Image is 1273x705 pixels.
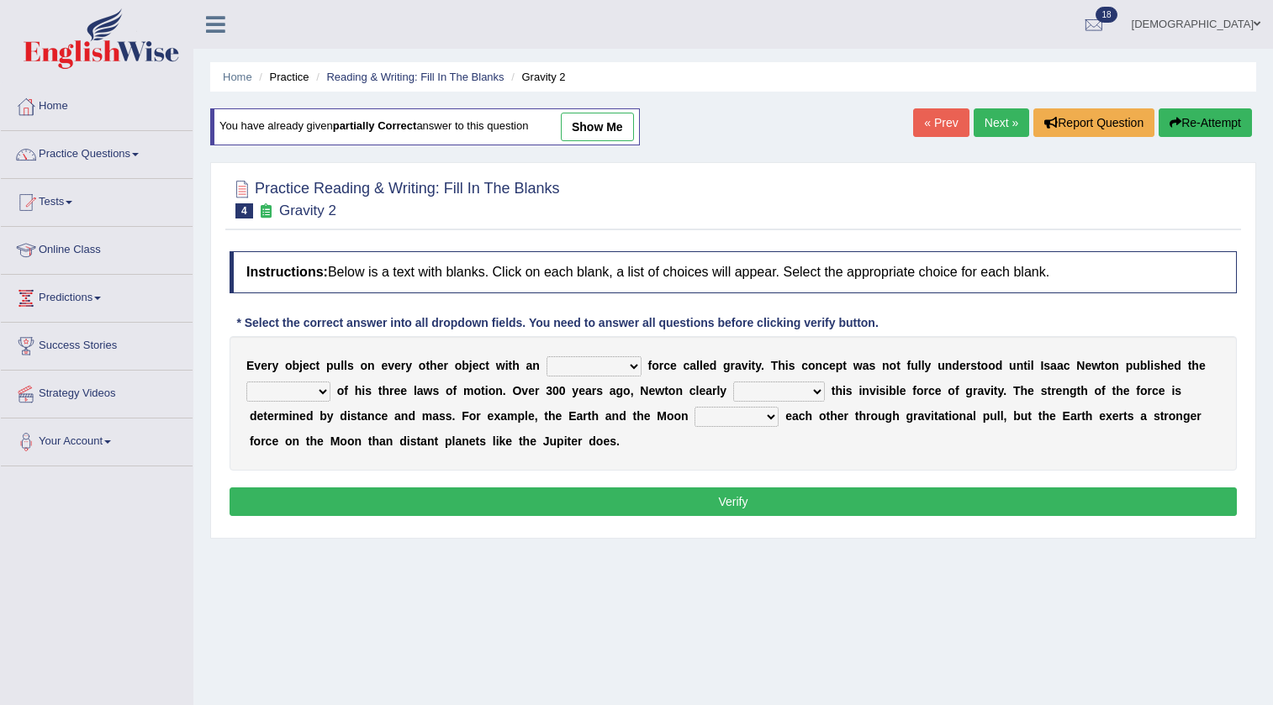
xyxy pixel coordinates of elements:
b: e [670,359,677,372]
b: e [299,409,306,423]
b: e [394,384,401,397]
b: t [896,359,901,372]
b: i [885,384,889,397]
b: o [1095,384,1102,397]
b: l [716,384,720,397]
b: l [525,409,528,423]
b: c [375,409,382,423]
a: Success Stories [1,323,193,365]
b: n [1017,359,1024,372]
a: Next » [974,108,1029,137]
b: r [583,409,587,423]
b: o [981,359,989,372]
b: e [1168,359,1175,372]
b: e [703,359,710,372]
b: a [610,384,616,397]
b: l [922,359,925,372]
b: . [1003,384,1006,397]
b: n [495,384,503,397]
b: a [1050,359,1057,372]
a: Practice Questions [1,131,193,173]
b: e [381,359,388,372]
b: s [351,409,357,423]
b: , [535,409,538,423]
b: t [1047,384,1051,397]
b: g [1070,384,1077,397]
b: h [1160,359,1168,372]
b: o [489,384,496,397]
b: 0 [559,384,566,397]
b: h [835,384,843,397]
b: e [648,384,655,397]
b: m [463,384,473,397]
b: a [361,409,367,423]
b: 3 [546,384,552,397]
b: t [544,409,548,423]
b: g [965,384,973,397]
b: e [261,359,267,372]
b: t [263,409,267,423]
b: i [858,384,862,397]
b: l [1031,359,1034,372]
b: d [340,409,347,423]
a: Online Class [1,227,193,269]
b: o [916,384,924,397]
b: u [1009,359,1017,372]
b: m [278,409,288,423]
b: l [341,359,344,372]
b: v [742,359,748,372]
b: y [755,359,761,372]
b: s [970,359,977,372]
b: e [267,409,274,423]
b: v [388,359,394,372]
div: You have already given answer to this question [210,108,640,145]
b: f [453,384,457,397]
b: e [256,409,263,423]
b: r [973,384,977,397]
b: e [473,359,479,372]
b: a [432,409,439,423]
b: y [998,384,1004,397]
b: F [462,409,469,423]
b: n [401,409,409,423]
h2: Practice Reading & Writing: Fill In The Blanks [230,176,560,218]
b: s [365,384,372,397]
b: t [425,359,430,372]
b: h [430,359,437,372]
b: . [503,384,506,397]
b: e [303,359,309,372]
b: r [389,384,394,397]
button: Verify [230,487,1237,516]
b: r [443,359,447,372]
b: y [925,359,932,372]
b: w [655,384,664,397]
b: n [532,359,540,372]
b: f [955,384,959,397]
b: t [1101,359,1105,372]
b: a [735,359,742,372]
b: d [996,359,1003,372]
b: h [548,409,556,423]
button: Re-Attempt [1159,108,1252,137]
b: o [668,384,676,397]
b: u [1133,359,1140,372]
b: u [938,359,945,372]
b: a [394,409,401,423]
b: o [948,384,955,397]
b: t [316,359,320,372]
b: o [1105,359,1112,372]
b: i [362,384,365,397]
b: i [1150,359,1154,372]
b: n [1062,384,1070,397]
b: m [422,409,432,423]
b: f [647,359,652,372]
b: i [1027,359,1031,372]
b: E [246,359,254,372]
b: N [640,384,648,397]
b: e [437,359,444,372]
b: a [417,384,424,397]
b: i [289,409,293,423]
b: y [327,409,334,423]
b: v [984,384,990,397]
b: a [500,409,507,423]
